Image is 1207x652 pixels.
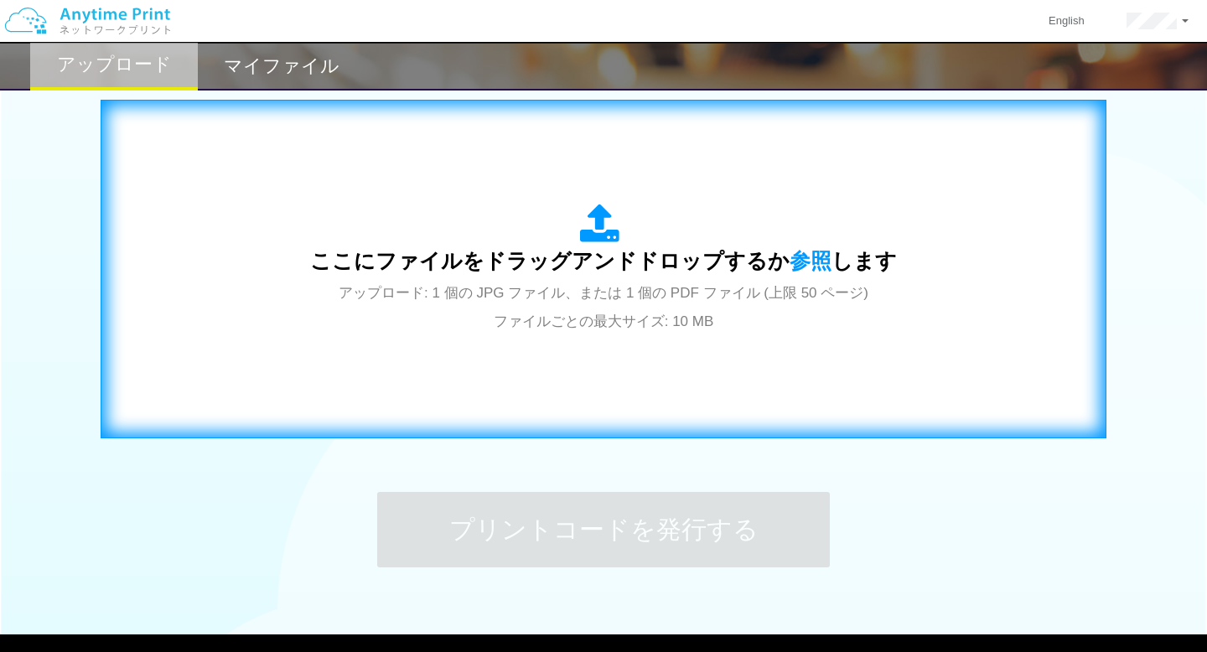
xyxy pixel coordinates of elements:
span: ここにファイルをドラッグアンドドロップするか します [310,249,897,272]
h2: アップロード [57,54,172,75]
span: 参照 [790,249,831,272]
h2: マイファイル [224,56,339,76]
span: アップロード: 1 個の JPG ファイル、または 1 個の PDF ファイル (上限 50 ページ) ファイルごとの最大サイズ: 10 MB [339,285,868,329]
button: プリントコードを発行する [377,492,830,567]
